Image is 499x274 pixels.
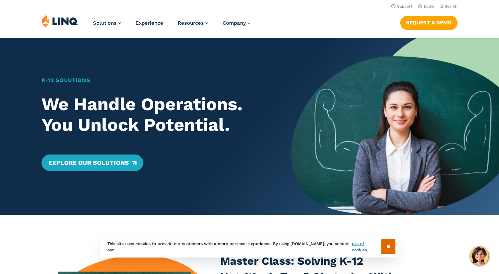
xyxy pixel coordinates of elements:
[93,14,250,37] nav: Primary Navigation
[41,14,78,27] img: LINQ | K‑12 Software
[470,246,489,265] button: Hello, have a question? Let’s chat.
[418,4,434,9] a: Login
[93,20,117,26] span: Solutions
[291,38,499,215] img: Home Banner
[391,4,413,9] a: Support
[352,241,381,253] a: use of cookies.
[178,20,208,26] a: Resources
[135,20,163,26] a: Experience
[100,236,399,258] div: This site uses cookies to provide our customers with a more personal experience. By using [DOMAIN...
[41,155,143,171] a: Explore Our Solutions
[93,20,121,26] a: Solutions
[223,20,246,26] span: Company
[445,4,458,9] span: Search
[400,16,458,30] a: Request a Demo
[178,20,204,26] span: Resources
[223,20,250,26] a: Company
[400,14,458,30] nav: Button Navigation
[41,76,271,84] h1: K‑12 Solutions
[440,4,458,9] button: Open Search Bar
[41,94,271,135] h2: We Handle Operations. You Unlock Potential.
